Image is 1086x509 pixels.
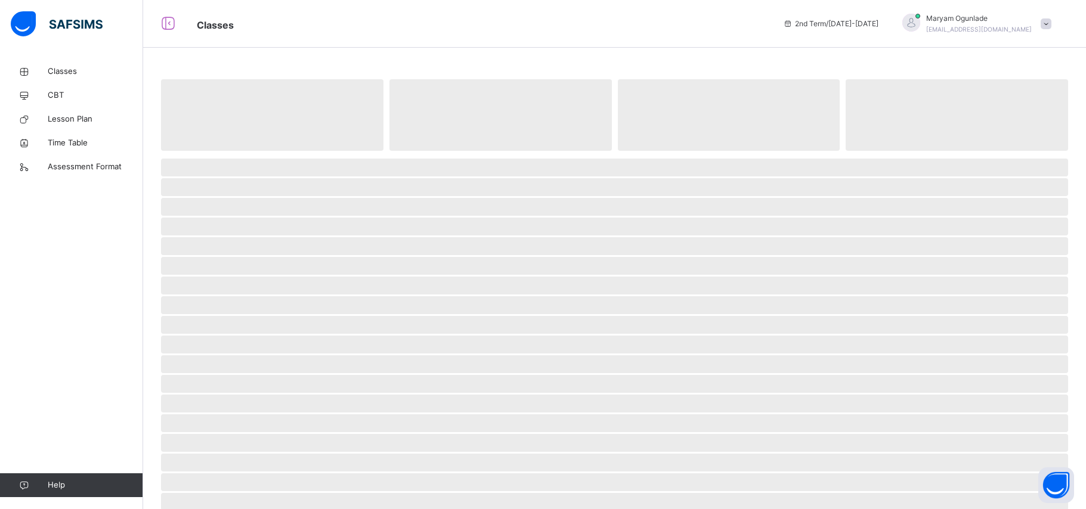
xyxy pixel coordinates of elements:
[48,113,143,125] span: Lesson Plan
[926,13,1032,24] span: Maryam Ogunlade
[161,159,1068,176] span: ‌
[48,89,143,101] span: CBT
[161,414,1068,432] span: ‌
[161,79,383,151] span: ‌
[48,161,143,173] span: Assessment Format
[161,395,1068,412] span: ‌
[161,336,1068,353] span: ‌
[161,296,1068,314] span: ‌
[11,11,103,36] img: safsims
[161,473,1068,491] span: ‌
[48,137,143,149] span: Time Table
[161,355,1068,373] span: ‌
[618,79,840,151] span: ‌
[161,237,1068,255] span: ‌
[1038,467,1074,503] button: Open asap
[161,257,1068,275] span: ‌
[161,198,1068,216] span: ‌
[161,218,1068,235] span: ‌
[161,454,1068,471] span: ‌
[846,79,1068,151] span: ‌
[161,178,1068,196] span: ‌
[161,277,1068,294] span: ‌
[48,66,143,77] span: Classes
[161,316,1068,334] span: ‌
[48,479,143,491] span: Help
[890,13,1057,35] div: MaryamOgunlade
[389,79,612,151] span: ‌
[197,19,234,31] span: Classes
[783,18,878,29] span: session/term information
[161,434,1068,452] span: ‌
[161,375,1068,393] span: ‌
[926,26,1032,33] span: [EMAIL_ADDRESS][DOMAIN_NAME]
